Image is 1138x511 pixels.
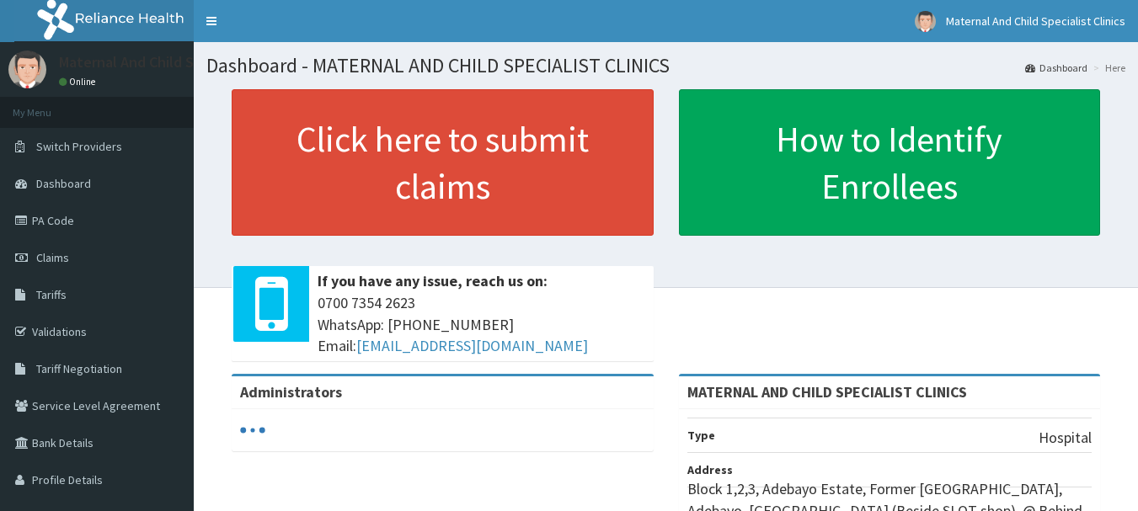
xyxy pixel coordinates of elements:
[206,55,1125,77] h1: Dashboard - MATERNAL AND CHILD SPECIALIST CLINICS
[946,13,1125,29] span: Maternal And Child Specialist Clinics
[232,89,654,236] a: Click here to submit claims
[240,418,265,443] svg: audio-loading
[356,336,588,355] a: [EMAIL_ADDRESS][DOMAIN_NAME]
[318,271,548,290] b: If you have any issue, reach us on:
[36,176,91,191] span: Dashboard
[59,55,296,70] p: Maternal And Child Specialist Clinics
[915,11,936,32] img: User Image
[240,382,342,402] b: Administrators
[1089,61,1125,75] li: Here
[679,89,1101,236] a: How to Identify Enrollees
[687,428,715,443] b: Type
[1025,61,1087,75] a: Dashboard
[8,51,46,88] img: User Image
[1039,427,1092,449] p: Hospital
[687,462,733,477] b: Address
[36,361,122,376] span: Tariff Negotiation
[36,287,67,302] span: Tariffs
[687,382,967,402] strong: MATERNAL AND CHILD SPECIALIST CLINICS
[36,250,69,265] span: Claims
[36,139,122,154] span: Switch Providers
[318,292,645,357] span: 0700 7354 2623 WhatsApp: [PHONE_NUMBER] Email:
[59,76,99,88] a: Online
